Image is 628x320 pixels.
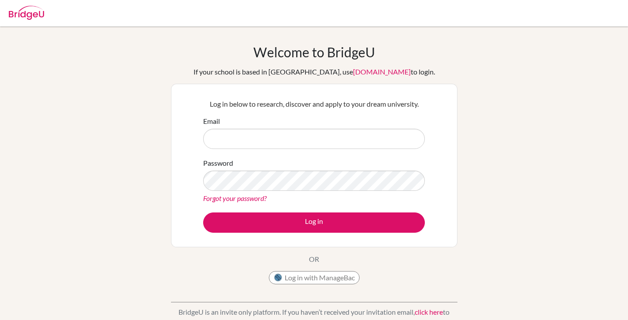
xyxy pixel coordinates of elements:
[203,99,425,109] p: Log in below to research, discover and apply to your dream university.
[253,44,375,60] h1: Welcome to BridgeU
[269,271,360,284] button: Log in with ManageBac
[203,116,220,127] label: Email
[309,254,319,264] p: OR
[9,6,44,20] img: Bridge-U
[415,308,443,316] a: click here
[193,67,435,77] div: If your school is based in [GEOGRAPHIC_DATA], use to login.
[353,67,411,76] a: [DOMAIN_NAME]
[203,194,267,202] a: Forgot your password?
[203,158,233,168] label: Password
[203,212,425,233] button: Log in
